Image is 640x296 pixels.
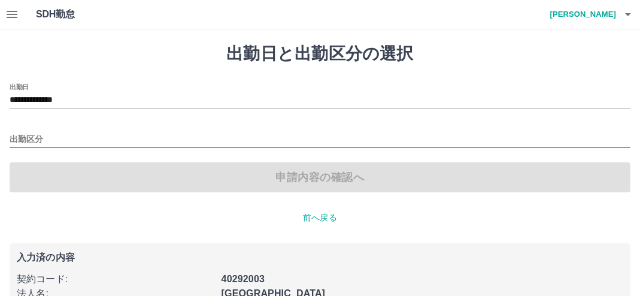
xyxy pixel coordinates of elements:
[17,272,214,286] p: 契約コード :
[17,253,623,262] p: 入力済の内容
[10,212,630,224] p: 前へ戻る
[10,82,29,91] label: 出勤日
[222,274,265,284] b: 40292003
[10,44,630,64] h1: 出勤日と出勤区分の選択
